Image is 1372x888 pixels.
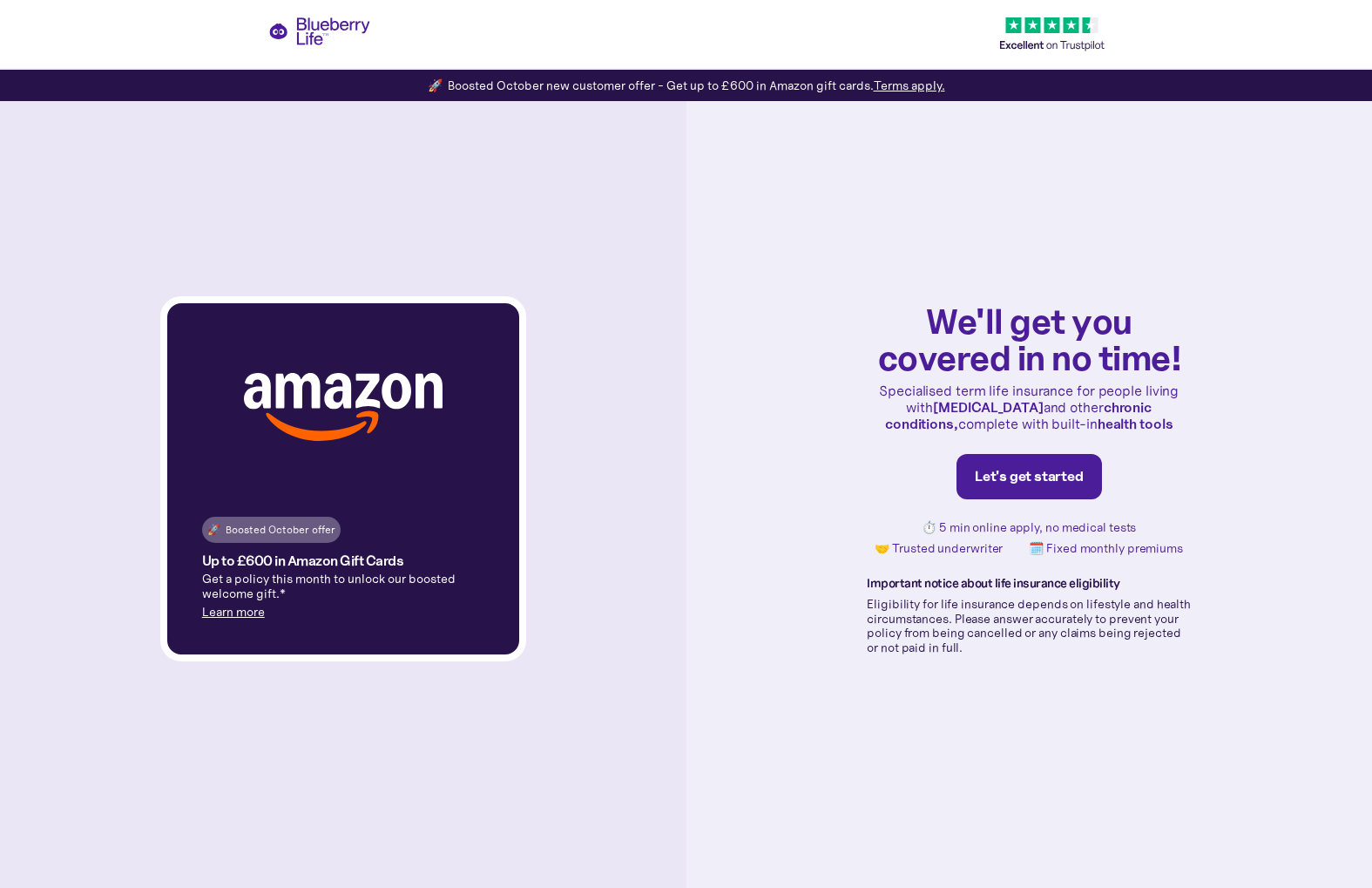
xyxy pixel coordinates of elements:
a: Let's get started [956,454,1102,499]
div: Let's get started [975,468,1084,485]
a: Learn more [202,604,265,620]
p: 🗓️ Fixed monthly premiums [1029,541,1183,556]
a: Terms apply. [874,78,945,93]
strong: chronic conditions, [885,398,1152,432]
h4: Up to £600 in Amazon Gift Cards [202,553,404,568]
p: Eligibility for life insurance depends on lifestyle and health circumstances. Please answer accur... [867,597,1191,655]
p: Get a policy this month to unlock our boosted welcome gift.* [202,572,484,601]
p: Specialised term life insurance for people living with and other complete with built-in [867,383,1191,433]
div: 🚀 Boosted October new customer offer - Get up to £600 in Amazon gift cards. [428,77,945,94]
strong: health tools [1098,415,1173,432]
p: ⏱️ 5 min online apply, no medical tests [922,520,1136,535]
strong: Important notice about life insurance eligibility [867,575,1120,591]
p: 🤝 Trusted underwriter [875,541,1003,556]
div: 🚀 Boosted October offer [207,521,335,539]
h1: We'll get you covered in no time! [867,302,1191,376]
strong: [MEDICAL_DATA] [933,398,1044,416]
